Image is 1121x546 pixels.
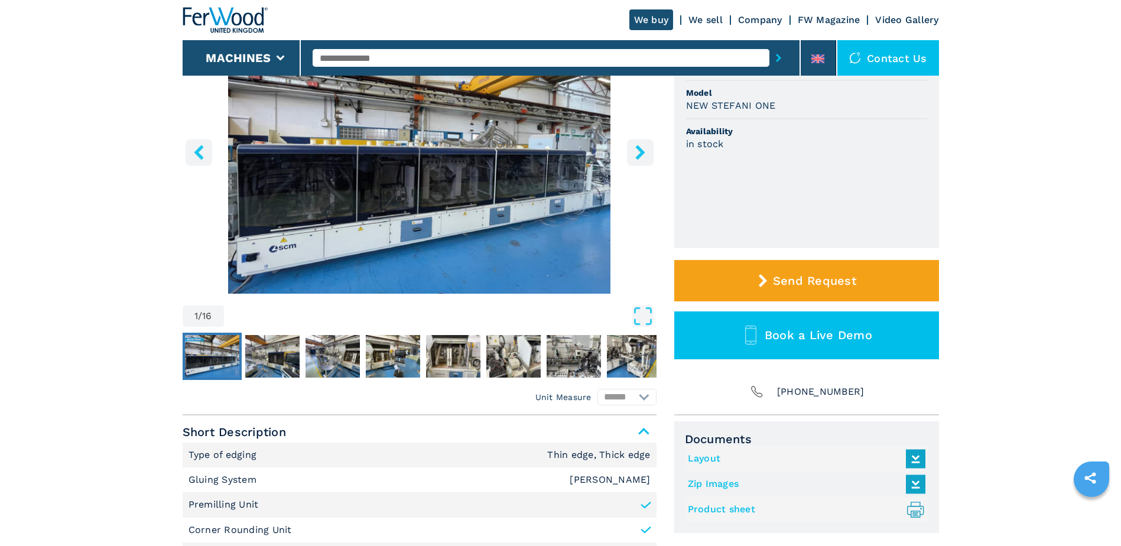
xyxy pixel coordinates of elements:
[686,125,927,137] span: Availability
[185,335,239,378] img: 3cf9faf07b32017add96ab5d67ee8191
[189,473,260,486] p: Gluing System
[547,450,650,460] em: Thin edge, Thick edge
[183,333,242,380] button: Go to Slide 1
[1071,493,1112,537] iframe: Chat
[570,475,650,485] em: [PERSON_NAME]
[769,44,788,71] button: submit-button
[426,335,480,378] img: bd5f73943ebb36e7728e6139dcf79e83
[688,474,919,494] a: Zip Images
[849,52,861,64] img: Contact us
[189,448,260,461] p: Type of edging
[183,7,657,294] div: Go to Slide 1
[202,311,212,321] span: 16
[306,335,360,378] img: 27940ca1e7cc3ba766a83615fd7b37db
[688,14,723,25] a: We sell
[198,311,202,321] span: /
[189,524,292,537] p: Corner Rounding Unit
[183,7,657,294] img: Single Sided Edgebanders SCM NEW STEFANI ONE
[686,99,776,112] h3: NEW STEFANI ONE
[183,333,657,380] nav: Thumbnail Navigation
[544,333,603,380] button: Go to Slide 7
[607,335,661,378] img: f8a941216ec6b03123a9ea1262517f18
[686,137,724,151] h3: in stock
[366,335,420,378] img: 3d377829833516d53bc5711926a1e11c
[189,498,259,511] p: Premilling Unit
[685,432,928,446] span: Documents
[738,14,782,25] a: Company
[605,333,664,380] button: Go to Slide 8
[484,333,543,380] button: Go to Slide 6
[424,333,483,380] button: Go to Slide 5
[688,500,919,519] a: Product sheet
[363,333,423,380] button: Go to Slide 4
[627,139,654,165] button: right-button
[486,335,541,378] img: 756f7bddafe69397f8cf7fa1ceecd91c
[686,87,927,99] span: Model
[1075,463,1105,493] a: sharethis
[194,311,198,321] span: 1
[186,139,212,165] button: left-button
[773,274,856,288] span: Send Request
[837,40,939,76] div: Contact us
[227,305,654,327] button: Open Fullscreen
[206,51,271,65] button: Machines
[798,14,860,25] a: FW Magazine
[777,383,865,400] span: [PHONE_NUMBER]
[303,333,362,380] button: Go to Slide 3
[674,311,939,359] button: Book a Live Demo
[629,9,674,30] a: We buy
[183,7,268,33] img: Ferwood
[875,14,938,25] a: Video Gallery
[183,421,657,443] span: Short Description
[243,333,302,380] button: Go to Slide 2
[547,335,601,378] img: 28f3ce6e5441830d34bbf492df91dd66
[535,391,592,403] em: Unit Measure
[674,260,939,301] button: Send Request
[245,335,300,378] img: 52981fb1ee67daf14a42a0d2783ae416
[688,449,919,469] a: Layout
[749,383,765,400] img: Phone
[765,328,872,342] span: Book a Live Demo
